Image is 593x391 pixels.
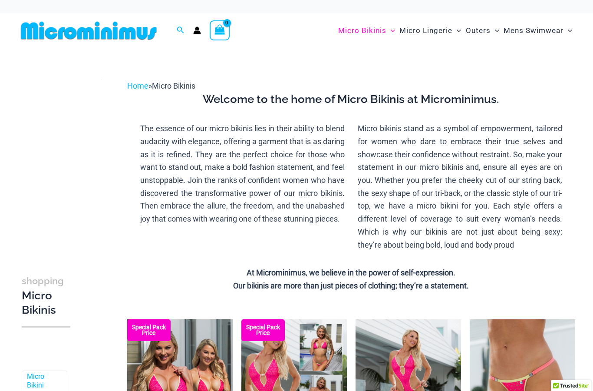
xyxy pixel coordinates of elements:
p: The essence of our micro bikinis lies in their ability to blend audacity with elegance, offering ... [140,122,345,225]
span: Menu Toggle [386,20,395,42]
span: shopping [22,275,64,286]
h3: Micro Bikinis [22,273,70,318]
nav: Site Navigation [335,16,576,45]
span: Menu Toggle [452,20,461,42]
a: Search icon link [177,25,184,36]
a: Micro BikinisMenu ToggleMenu Toggle [336,17,397,44]
strong: At Microminimus, we believe in the power of self-expression. [247,268,455,277]
iframe: TrustedSite Certified [22,73,100,246]
span: Menu Toggle [563,20,572,42]
span: Micro Bikinis [152,81,195,90]
a: Micro LingerieMenu ToggleMenu Toggle [397,17,463,44]
a: Home [127,81,148,90]
a: Mens SwimwearMenu ToggleMenu Toggle [501,17,574,44]
span: Mens Swimwear [504,20,563,42]
span: » [127,81,195,90]
b: Special Pack Price [127,325,171,336]
h3: Welcome to the home of Micro Bikinis at Microminimus. [134,92,569,107]
a: Account icon link [193,27,201,34]
img: MM SHOP LOGO FLAT [17,21,160,40]
p: Micro bikinis stand as a symbol of empowerment, tailored for women who dare to embrace their true... [358,122,562,251]
span: Outers [466,20,491,42]
a: OutersMenu ToggleMenu Toggle [464,17,501,44]
a: View Shopping Cart, empty [210,20,230,40]
span: Micro Lingerie [399,20,452,42]
span: Menu Toggle [491,20,499,42]
b: Special Pack Price [241,325,285,336]
span: Micro Bikinis [338,20,386,42]
strong: Our bikinis are more than just pieces of clothing; they’re a statement. [233,281,469,290]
